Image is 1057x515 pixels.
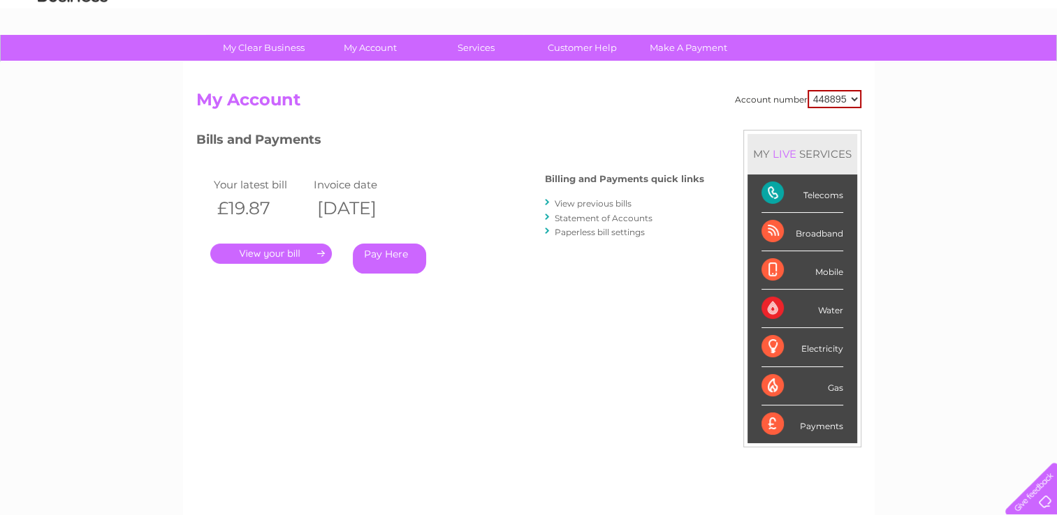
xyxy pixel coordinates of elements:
div: Payments [761,405,843,443]
div: Gas [761,367,843,405]
td: Invoice date [310,175,411,194]
a: Log out [1011,59,1044,70]
th: £19.87 [210,194,311,223]
a: Make A Payment [631,35,746,61]
div: Telecoms [761,174,843,213]
div: MY SERVICES [748,134,857,174]
div: Water [761,290,843,328]
h2: My Account [196,90,861,117]
a: Blog [935,59,956,70]
img: logo.png [37,36,108,79]
a: Pay Here [353,244,426,274]
a: View previous bills [555,198,632,209]
td: Your latest bill [210,175,311,194]
a: Services [418,35,534,61]
div: Mobile [761,251,843,290]
a: Telecoms [885,59,927,70]
div: Clear Business is a trading name of Verastar Limited (registered in [GEOGRAPHIC_DATA] No. 3667643... [199,8,859,68]
a: 0333 014 3131 [794,7,890,24]
a: Contact [964,59,998,70]
th: [DATE] [310,194,411,223]
a: Water [811,59,838,70]
a: My Clear Business [206,35,321,61]
h3: Bills and Payments [196,130,704,154]
a: My Account [312,35,428,61]
a: . [210,244,332,264]
a: Statement of Accounts [555,213,653,223]
a: Energy [846,59,877,70]
h4: Billing and Payments quick links [545,174,704,184]
div: LIVE [770,147,799,161]
div: Account number [735,90,861,108]
a: Paperless bill settings [555,227,645,237]
a: Customer Help [525,35,640,61]
div: Electricity [761,328,843,366]
div: Broadband [761,213,843,251]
